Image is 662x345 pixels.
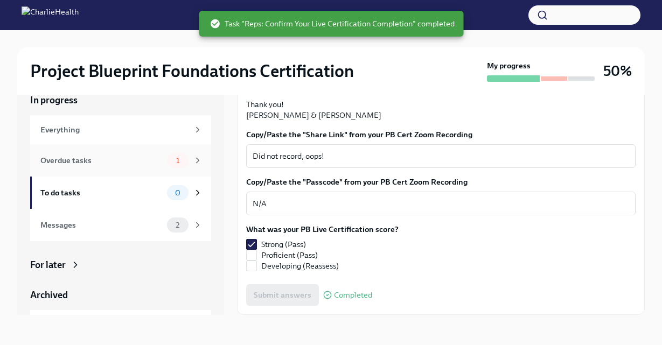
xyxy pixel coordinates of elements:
[30,209,211,241] a: Messages2
[40,187,163,199] div: To do tasks
[261,239,306,250] span: Strong (Pass)
[30,94,211,107] a: In progress
[30,177,211,209] a: To do tasks0
[487,60,531,71] strong: My progress
[253,150,629,163] textarea: Did not record, oops!
[40,219,163,231] div: Messages
[30,115,211,144] a: Everything
[22,6,79,24] img: CharlieHealth
[261,250,318,260] span: Proficient (Pass)
[30,288,211,301] a: Archived
[334,291,372,299] span: Completed
[40,124,189,136] div: Everything
[246,224,399,235] label: What was your PB Live Certification score?
[30,144,211,177] a: Overdue tasks1
[253,197,629,210] textarea: N/A
[261,260,339,271] span: Developing (Reassess)
[246,99,636,121] p: Thank you! [PERSON_NAME] & [PERSON_NAME]
[170,157,186,165] span: 1
[169,189,187,197] span: 0
[210,18,455,29] span: Task "Reps: Confirm Your Live Certification Completion" completed
[246,177,636,187] label: Copy/Paste the "Passcode" from your PB Cert Zoom Recording
[30,258,211,271] a: For later
[246,129,636,140] label: Copy/Paste the "Share Link" from your PB Cert Zoom Recording
[30,60,354,82] h2: Project Blueprint Foundations Certification
[30,258,66,271] div: For later
[40,154,163,166] div: Overdue tasks
[169,221,186,229] span: 2
[603,61,632,81] h3: 50%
